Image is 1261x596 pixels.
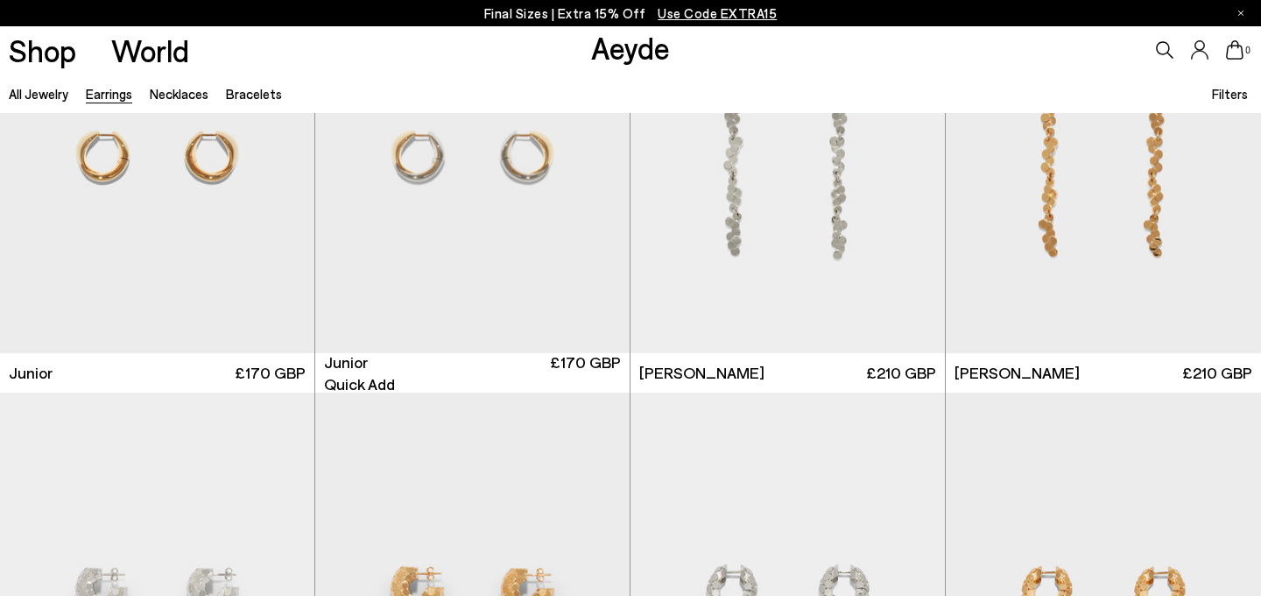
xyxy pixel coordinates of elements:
a: Junior Quick Add £170 GBP [315,353,630,393]
span: £170 GBP [235,362,306,384]
span: [PERSON_NAME] [639,362,764,384]
a: 0 [1226,40,1243,60]
span: [PERSON_NAME] [955,362,1080,384]
ul: variant [324,373,394,395]
a: Aeyde [591,29,670,66]
a: Earrings [86,86,132,102]
span: £170 GBP [550,351,621,395]
a: [PERSON_NAME] £210 GBP [946,353,1261,393]
span: 0 [1243,46,1252,55]
span: Navigate to /collections/ss25-final-sizes [658,5,777,21]
a: All Jewelry [9,86,68,102]
span: Filters [1212,86,1248,102]
span: Junior [9,362,53,384]
a: World [111,35,189,66]
span: £210 GBP [866,362,936,384]
a: [PERSON_NAME] £210 GBP [630,353,945,393]
li: Quick Add [324,373,395,395]
span: £210 GBP [1182,362,1252,384]
a: Necklaces [150,86,208,102]
a: Bracelets [226,86,282,102]
span: Junior [324,351,368,373]
p: Final Sizes | Extra 15% Off [484,3,778,25]
a: Shop [9,35,76,66]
